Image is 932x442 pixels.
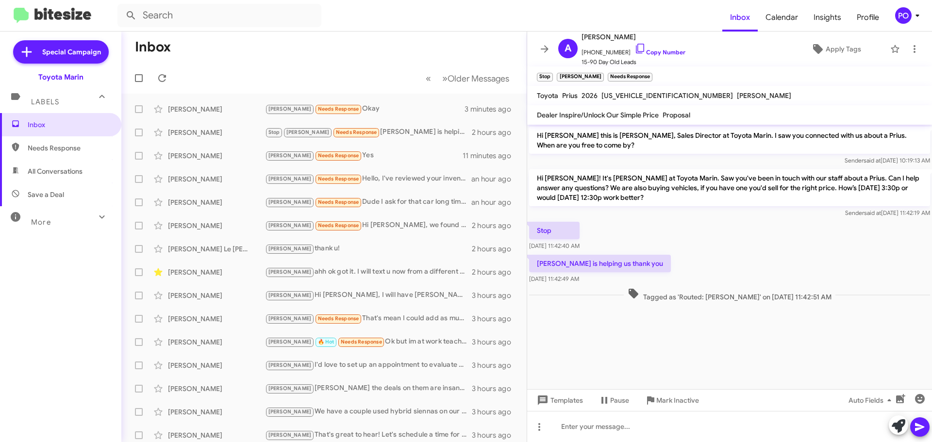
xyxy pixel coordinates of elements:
span: All Conversations [28,166,83,176]
span: Mark Inactive [656,392,699,409]
h1: Inbox [135,39,171,55]
span: Inbox [722,3,758,32]
span: A [565,41,571,56]
button: Templates [527,392,591,409]
span: Toyota [537,91,558,100]
span: Needs Response [318,106,359,112]
span: [PERSON_NAME] [268,176,312,182]
div: 3 minutes ago [465,104,519,114]
div: an hour ago [471,197,519,207]
div: thank u! [265,243,472,254]
div: [PERSON_NAME] [168,384,265,393]
span: Needs Response [28,143,110,153]
span: [PERSON_NAME] [268,385,312,392]
div: [PERSON_NAME] [168,267,265,277]
p: Stop [529,222,580,239]
nav: Page navigation example [420,68,515,88]
span: 2026 [582,91,598,100]
button: Mark Inactive [637,392,707,409]
span: [DATE] 11:42:40 AM [529,242,580,249]
button: Auto Fields [841,392,903,409]
small: [PERSON_NAME] [557,73,603,82]
span: Labels [31,98,59,106]
div: Ok but im at work teaching cant answer phone [265,336,472,347]
div: [PERSON_NAME] [168,337,265,347]
a: Profile [849,3,887,32]
span: [PERSON_NAME] [268,152,312,159]
span: Needs Response [318,176,359,182]
div: [PERSON_NAME] [168,430,265,440]
span: Needs Response [318,152,359,159]
div: 11 minutes ago [463,151,519,161]
span: Tagged as 'Routed: [PERSON_NAME]' on [DATE] 11:42:51 AM [624,288,835,302]
button: Next [436,68,515,88]
span: [PERSON_NAME] [268,199,312,205]
div: 3 hours ago [472,430,519,440]
span: Special Campaign [42,47,101,57]
span: Sender [DATE] 10:19:13 AM [845,157,930,164]
div: [PERSON_NAME] Le [PERSON_NAME] [168,244,265,254]
span: Needs Response [318,199,359,205]
span: 🔥 Hot [318,339,334,345]
span: Sender [DATE] 11:42:19 AM [845,209,930,216]
div: 2 hours ago [472,128,519,137]
div: Hi [PERSON_NAME], we found one that might be a good match at [GEOGRAPHIC_DATA]. I gave our great ... [265,220,472,231]
span: [PERSON_NAME] [268,315,312,322]
div: [PERSON_NAME] [168,197,265,207]
button: Pause [591,392,637,409]
a: Copy Number [634,49,685,56]
span: « [426,72,431,84]
a: Insights [806,3,849,32]
span: Older Messages [448,73,509,84]
div: 2 hours ago [472,221,519,230]
div: Hi [PERSON_NAME], I will have [PERSON_NAME] from my sales team reach out to you. [265,290,472,301]
span: said at [864,157,881,164]
p: Hi [PERSON_NAME] this is [PERSON_NAME], Sales Director at Toyota Marin. I saw you connected with ... [529,127,930,154]
div: ahh ok got it. I will text u now from a different system and from there u reply yes and then ther... [265,266,472,278]
span: Inbox [28,120,110,130]
span: [PERSON_NAME] [268,106,312,112]
div: 3 hours ago [472,407,519,417]
button: Previous [420,68,437,88]
div: [PERSON_NAME] [168,174,265,184]
div: [PERSON_NAME] the deals on them are insane right now. We have 5k off and 2.99% financing. Is ther... [265,383,472,394]
div: [PERSON_NAME] [168,291,265,300]
span: [PHONE_NUMBER] [582,43,685,57]
span: Templates [535,392,583,409]
span: [PERSON_NAME] [268,222,312,229]
div: 3 hours ago [472,384,519,393]
div: an hour ago [471,174,519,184]
input: Search [117,4,321,27]
span: [DATE] 11:42:49 AM [529,275,579,282]
span: » [442,72,448,84]
p: Hi [PERSON_NAME]! It's [PERSON_NAME] at Toyota Marin. Saw you've been in touch with our staff abo... [529,169,930,206]
span: Prius [562,91,578,100]
small: Needs Response [608,73,652,82]
div: [PERSON_NAME] [168,128,265,137]
div: [PERSON_NAME] is helping us thank you [265,127,472,138]
button: PO [887,7,921,24]
div: [PERSON_NAME] [168,221,265,230]
p: [PERSON_NAME] is helping us thank you [529,255,671,272]
span: Needs Response [318,315,359,322]
div: 3 hours ago [472,291,519,300]
span: Needs Response [318,222,359,229]
div: Yes [265,150,463,161]
a: Special Campaign [13,40,109,64]
span: Save a Deal [28,190,64,199]
button: Apply Tags [786,40,885,58]
div: [PERSON_NAME] [168,407,265,417]
div: [PERSON_NAME] [168,151,265,161]
div: 2 hours ago [472,244,519,254]
span: [PERSON_NAME] [268,432,312,438]
div: Hello, I've reviewed your inventory and I don't we anything in can really afford at this time. Th... [265,173,471,184]
div: [PERSON_NAME] [168,360,265,370]
span: [US_VEHICLE_IDENTIFICATION_NUMBER] [601,91,733,100]
a: Calendar [758,3,806,32]
div: [PERSON_NAME] [168,314,265,324]
div: We have a couple used hybrid siennas on our lot! Here's one of them let me know if you'd like to ... [265,406,472,417]
small: Stop [537,73,553,82]
span: Dealer Inspire/Unlock Our Simple Price [537,111,659,119]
